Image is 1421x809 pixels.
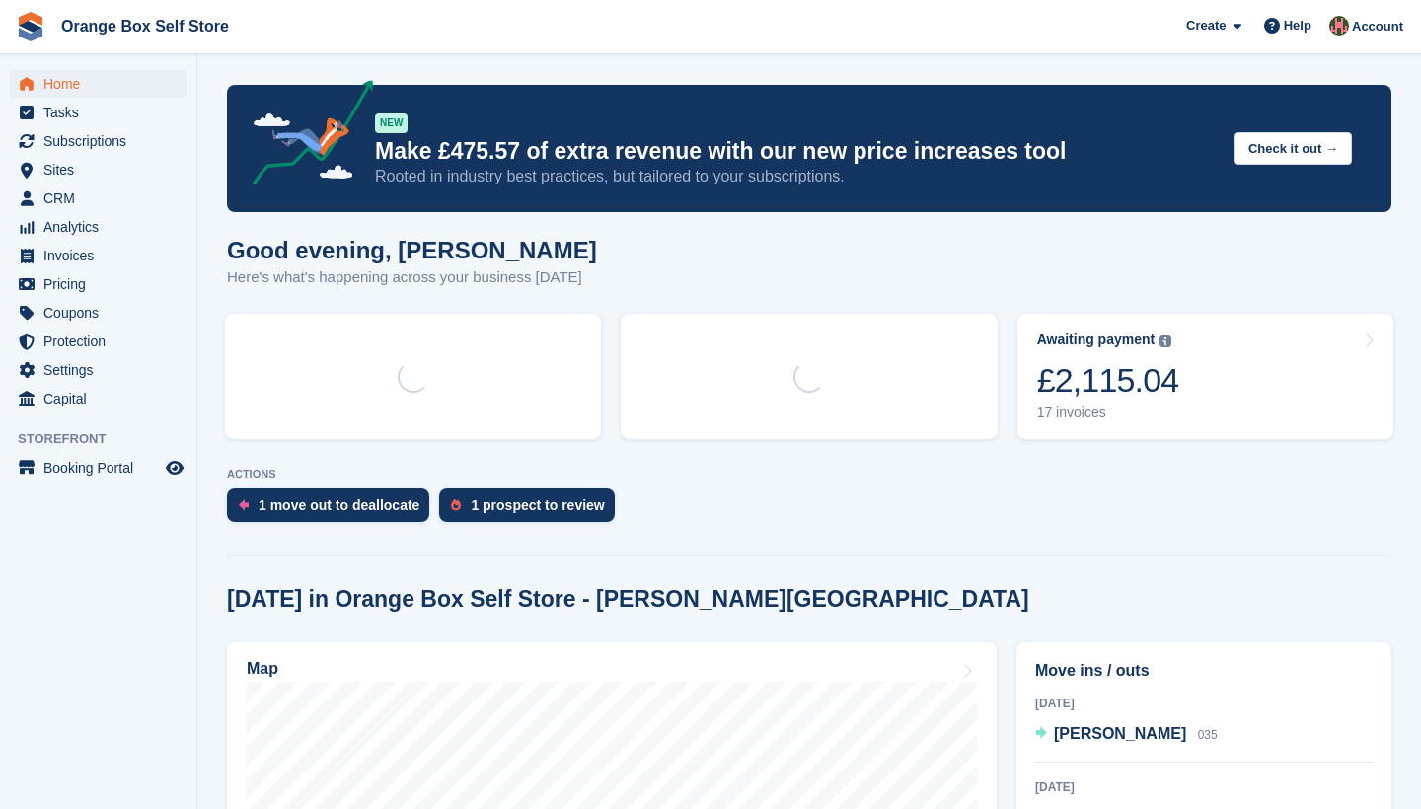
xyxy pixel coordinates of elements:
h1: Good evening, [PERSON_NAME] [227,237,597,263]
div: 17 invoices [1037,404,1179,421]
h2: Move ins / outs [1035,659,1373,683]
span: Capital [43,385,162,412]
p: Here's what's happening across your business [DATE] [227,266,597,289]
img: icon-info-grey-7440780725fd019a000dd9b08b2336e03edf1995a4989e88bcd33f0948082b44.svg [1159,335,1171,347]
span: Tasks [43,99,162,126]
div: Awaiting payment [1037,331,1156,348]
div: 1 move out to deallocate [259,497,419,513]
button: Check it out → [1234,132,1352,165]
a: 1 move out to deallocate [227,488,439,532]
a: Orange Box Self Store [53,10,237,42]
img: price-adjustments-announcement-icon-8257ccfd72463d97f412b2fc003d46551f7dbcb40ab6d574587a9cd5c0d94... [236,80,374,192]
a: menu [10,156,187,184]
span: Invoices [43,242,162,269]
span: Analytics [43,213,162,241]
a: menu [10,99,187,126]
span: Pricing [43,270,162,298]
div: £2,115.04 [1037,360,1179,401]
span: Booking Portal [43,454,162,481]
a: menu [10,213,187,241]
img: prospect-51fa495bee0391a8d652442698ab0144808aea92771e9ea1ae160a38d050c398.svg [451,499,461,511]
div: NEW [375,113,408,133]
a: menu [10,70,187,98]
a: menu [10,385,187,412]
img: stora-icon-8386f47178a22dfd0bd8f6a31ec36ba5ce8667c1dd55bd0f319d3a0aa187defe.svg [16,12,45,41]
p: Rooted in industry best practices, but tailored to your subscriptions. [375,166,1219,187]
span: Sites [43,156,162,184]
span: Help [1284,16,1311,36]
a: Awaiting payment £2,115.04 17 invoices [1017,314,1393,439]
a: menu [10,356,187,384]
div: 1 prospect to review [471,497,604,513]
div: [DATE] [1035,695,1373,712]
span: Home [43,70,162,98]
span: 035 [1198,728,1218,742]
span: Coupons [43,299,162,327]
span: Subscriptions [43,127,162,155]
a: menu [10,184,187,212]
div: [DATE] [1035,778,1373,796]
a: 1 prospect to review [439,488,624,532]
img: David Clark [1329,16,1349,36]
a: menu [10,328,187,355]
a: Preview store [163,456,187,479]
span: Storefront [18,429,196,449]
h2: Map [247,660,278,678]
span: Settings [43,356,162,384]
a: menu [10,127,187,155]
h2: [DATE] in Orange Box Self Store - [PERSON_NAME][GEOGRAPHIC_DATA] [227,586,1029,613]
img: move_outs_to_deallocate_icon-f764333ba52eb49d3ac5e1228854f67142a1ed5810a6f6cc68b1a99e826820c5.svg [239,499,249,511]
a: menu [10,454,187,481]
p: ACTIONS [227,468,1391,480]
span: CRM [43,184,162,212]
a: menu [10,270,187,298]
span: Account [1352,17,1403,37]
span: Create [1186,16,1226,36]
span: [PERSON_NAME] [1054,725,1186,742]
span: Protection [43,328,162,355]
a: menu [10,242,187,269]
p: Make £475.57 of extra revenue with our new price increases tool [375,137,1219,166]
a: menu [10,299,187,327]
a: [PERSON_NAME] 035 [1035,722,1218,748]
